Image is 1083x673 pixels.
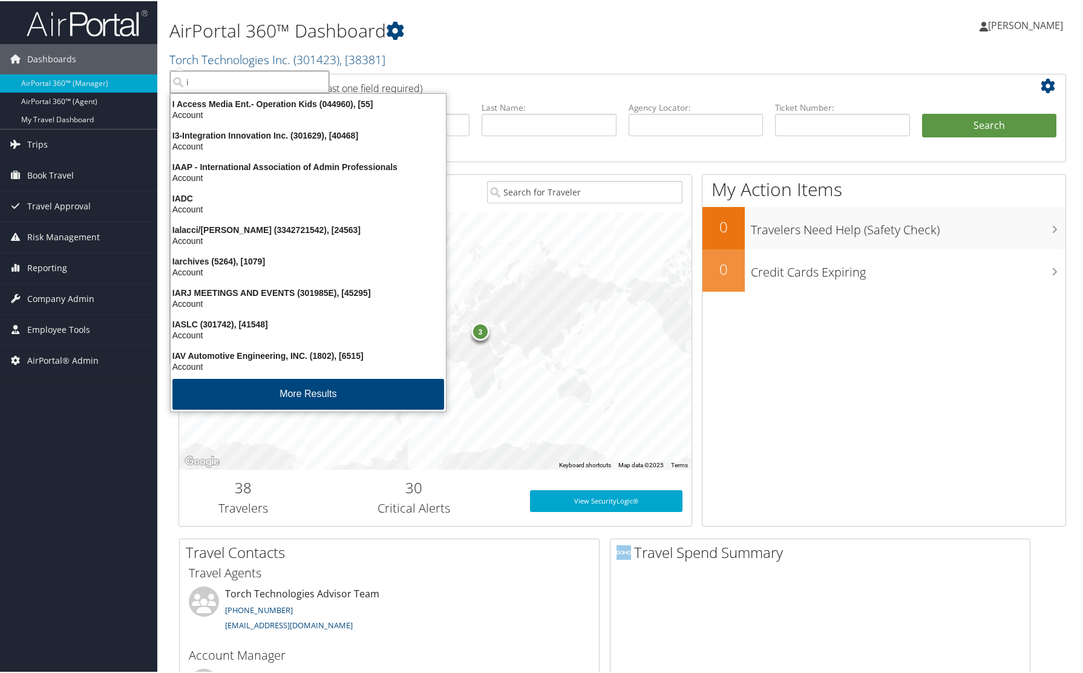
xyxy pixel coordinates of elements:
[163,203,453,214] div: Account
[27,344,99,375] span: AirPortal® Admin
[702,206,1066,248] a: 0Travelers Need Help (Safety Check)
[27,283,94,313] span: Company Admin
[988,18,1063,31] span: [PERSON_NAME]
[163,171,453,182] div: Account
[163,360,453,371] div: Account
[293,50,339,67] span: ( 301423 )
[189,563,590,580] h3: Travel Agents
[163,192,453,203] div: IADC
[189,646,590,663] h3: Account Manager
[163,234,453,245] div: Account
[163,329,453,340] div: Account
[182,453,222,468] a: Open this area in Google Maps (opens a new window)
[163,349,453,360] div: IAV Automotive Engineering, INC. (1802), [6515]
[307,80,422,94] span: (at least one field required)
[671,461,688,467] a: Terms (opens in new tab)
[775,100,910,113] label: Ticket Number:
[27,190,91,220] span: Travel Approval
[186,541,599,562] h2: Travel Contacts
[27,221,100,251] span: Risk Management
[27,314,90,344] span: Employee Tools
[163,97,453,108] div: I Access Media Ent.- Operation Kids (044960), [55]
[316,476,512,497] h2: 30
[922,113,1057,137] button: Search
[163,286,453,297] div: IARJ MEETINGS AND EVENTS (301985E), [45295]
[751,257,1066,280] h3: Credit Cards Expiring
[629,100,764,113] label: Agency Locator:
[27,159,74,189] span: Book Travel
[530,489,682,511] a: View SecurityLogic®
[559,460,611,468] button: Keyboard shortcuts
[702,215,745,236] h2: 0
[163,318,453,329] div: IASLC (301742), [41548]
[751,214,1066,237] h3: Travelers Need Help (Safety Check)
[487,180,682,202] input: Search for Traveler
[482,100,617,113] label: Last Name:
[188,476,298,497] h2: 38
[339,50,385,67] span: , [ 38381 ]
[183,585,390,644] li: Torch Technologies Advisor Team
[471,321,489,339] div: 3
[188,499,298,516] h3: Travelers
[169,17,773,42] h1: AirPortal 360™ Dashboard
[702,258,745,278] h2: 0
[163,160,453,171] div: IAAP - International Association of Admin Professionals
[27,8,148,36] img: airportal-logo.png
[163,297,453,308] div: Account
[225,603,293,614] a: [PHONE_NUMBER]
[172,378,444,409] button: More Results
[170,70,329,92] input: Search Accounts
[163,140,453,151] div: Account
[225,619,353,629] a: [EMAIL_ADDRESS][DOMAIN_NAME]
[163,255,453,266] div: Iarchives (5264), [1079]
[163,223,453,234] div: Ialacci/[PERSON_NAME] (3342721542), [24563]
[182,453,222,468] img: Google
[316,499,512,516] h3: Critical Alerts
[27,252,67,282] span: Reporting
[617,541,1030,562] h2: Travel Spend Summary
[169,50,385,67] a: Torch Technologies Inc.
[27,43,76,73] span: Dashboards
[617,544,631,559] img: domo-logo.png
[27,128,48,159] span: Trips
[980,6,1075,42] a: [PERSON_NAME]
[163,108,453,119] div: Account
[702,176,1066,201] h1: My Action Items
[163,266,453,277] div: Account
[188,75,983,96] h2: Airtinerary Lookup
[702,248,1066,291] a: 0Credit Cards Expiring
[163,129,453,140] div: I3-Integration Innovation Inc. (301629), [40468]
[618,461,664,467] span: Map data ©2025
